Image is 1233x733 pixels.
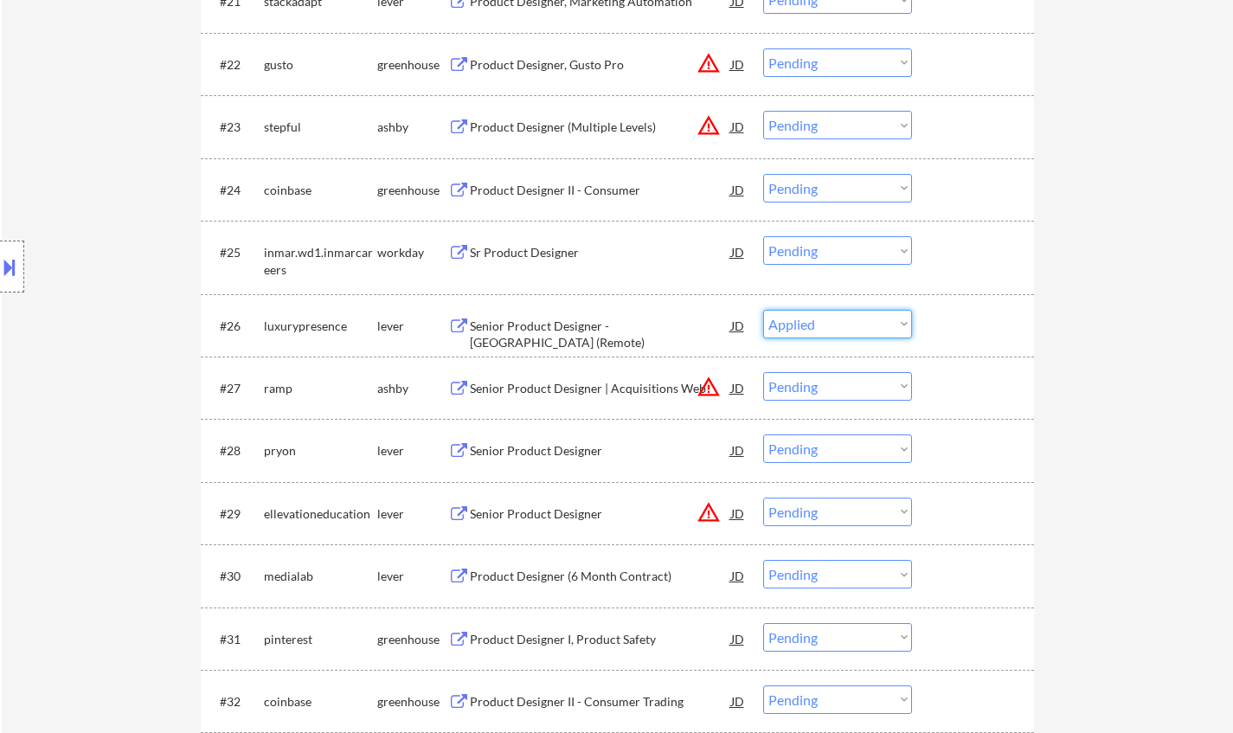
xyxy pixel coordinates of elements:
[264,631,377,648] div: pinterest
[729,111,747,142] div: JD
[470,318,731,351] div: Senior Product Designer - [GEOGRAPHIC_DATA] (Remote)
[264,380,377,397] div: ramp
[264,442,377,460] div: pryon
[697,375,721,399] button: warning_amber
[729,434,747,466] div: JD
[470,56,731,74] div: Product Designer, Gusto Pro
[220,442,250,460] div: #28
[377,318,448,335] div: lever
[470,568,731,585] div: Product Designer (6 Month Contract)
[470,442,731,460] div: Senior Product Designer
[377,442,448,460] div: lever
[264,568,377,585] div: medialab
[729,48,747,80] div: JD
[729,560,747,591] div: JD
[729,174,747,205] div: JD
[220,631,250,648] div: #31
[264,505,377,523] div: ellevationeducation
[264,56,377,74] div: gusto
[264,119,377,136] div: stepful
[470,631,731,648] div: Product Designer I, Product Safety
[264,693,377,710] div: coinbase
[697,500,721,524] button: warning_amber
[377,631,448,648] div: greenhouse
[729,498,747,529] div: JD
[697,51,721,75] button: warning_amber
[729,372,747,403] div: JD
[377,380,448,397] div: ashby
[264,318,377,335] div: luxurypresence
[729,685,747,717] div: JD
[220,505,250,523] div: #29
[377,505,448,523] div: lever
[470,693,731,710] div: Product Designer II - Consumer Trading
[470,182,731,199] div: Product Designer II - Consumer
[729,236,747,267] div: JD
[220,693,250,710] div: #32
[729,310,747,341] div: JD
[377,244,448,261] div: workday
[470,119,731,136] div: Product Designer (Multiple Levels)
[377,568,448,585] div: lever
[377,693,448,710] div: greenhouse
[729,623,747,654] div: JD
[220,56,250,74] div: #22
[264,244,377,278] div: inmar.wd1.inmarcareers
[377,182,448,199] div: greenhouse
[377,119,448,136] div: ashby
[470,380,731,397] div: Senior Product Designer | Acquisitions Web
[220,568,250,585] div: #30
[377,56,448,74] div: greenhouse
[264,182,377,199] div: coinbase
[470,505,731,523] div: Senior Product Designer
[697,113,721,138] button: warning_amber
[470,244,731,261] div: Sr Product Designer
